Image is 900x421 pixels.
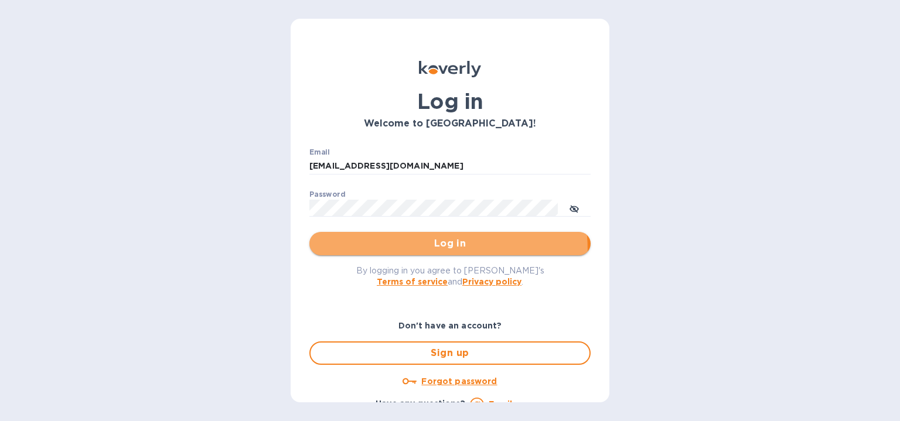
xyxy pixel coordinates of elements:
[309,232,591,255] button: Log in
[309,149,330,156] label: Email
[309,341,591,365] button: Sign up
[398,321,502,330] b: Don't have an account?
[421,376,497,386] u: Forgot password
[319,237,581,251] span: Log in
[377,277,448,286] a: Terms of service
[320,346,580,360] span: Sign up
[562,196,586,220] button: toggle password visibility
[356,266,544,286] span: By logging in you agree to [PERSON_NAME]'s and .
[489,399,524,409] a: Email us
[462,277,521,286] a: Privacy policy
[309,89,591,114] h1: Log in
[376,399,465,408] b: Have any questions?
[309,118,591,129] h3: Welcome to [GEOGRAPHIC_DATA]!
[309,158,591,175] input: Enter email address
[419,61,481,77] img: Koverly
[309,191,345,198] label: Password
